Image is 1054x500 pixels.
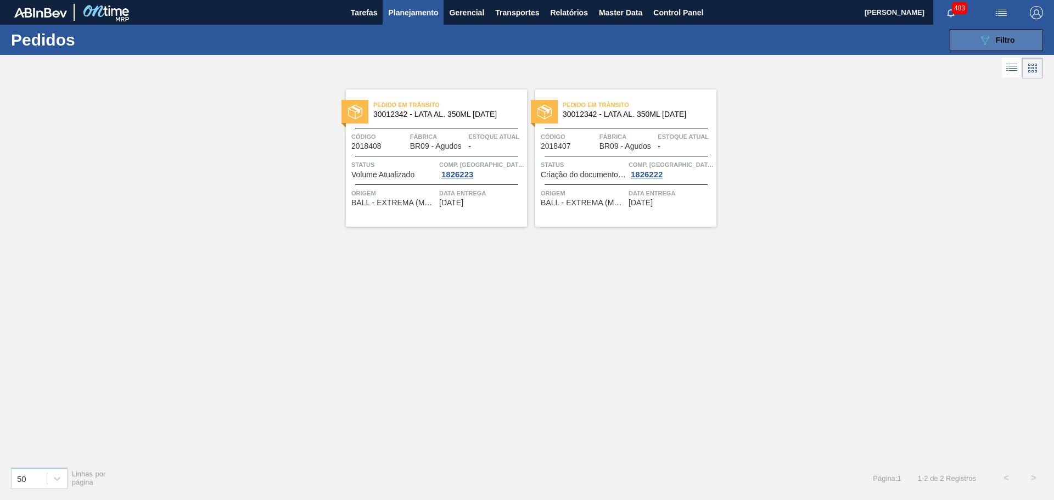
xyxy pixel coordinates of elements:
[72,470,106,486] span: Linhas por página
[563,110,708,119] span: 30012342 - LATA AL. 350ML BC 429
[351,142,382,150] span: 2018408
[629,159,714,170] span: Comp. Carga
[599,142,651,150] span: BR09 - Agudos
[541,199,626,207] span: BALL - EXTREMA (MG) 24
[996,36,1015,44] span: Filtro
[541,142,571,150] span: 2018407
[373,99,527,110] span: Pedido em Trânsito
[373,110,518,119] span: 30012342 - LATA AL. 350ML BC 429
[351,188,436,199] span: Origem
[449,6,484,19] span: Gerencial
[468,131,524,142] span: Estoque atual
[410,142,462,150] span: BR09 - Agudos
[1022,58,1043,78] div: Visão em Cards
[351,199,436,207] span: BALL - EXTREMA (MG) 24
[410,131,466,142] span: Fábrica
[351,171,414,179] span: Volume Atualizado
[541,188,626,199] span: Origem
[629,199,653,207] span: 12/09/2025
[541,131,597,142] span: Código
[658,142,660,150] span: -
[629,170,665,179] div: 1826222
[541,159,626,170] span: Status
[653,6,703,19] span: Control Panel
[17,474,26,483] div: 50
[993,464,1020,492] button: <
[439,199,463,207] span: 12/09/2025
[351,159,436,170] span: Status
[550,6,587,19] span: Relatórios
[351,131,407,142] span: Código
[1002,58,1022,78] div: Visão em Lista
[918,474,976,482] span: 1 - 2 de 2 Registros
[933,5,968,20] button: Notificações
[11,33,175,46] h1: Pedidos
[527,89,716,227] a: statusPedido em Trânsito30012342 - LATA AL. 350ML [DATE]Código2018407FábricaBR09 - AgudosEstoque ...
[995,6,1008,19] img: userActions
[439,170,475,179] div: 1826223
[351,6,378,19] span: Tarefas
[537,105,552,119] img: status
[439,159,524,170] span: Comp. Carga
[495,6,539,19] span: Transportes
[541,171,626,179] span: Criação do documento VIM
[348,105,362,119] img: status
[388,6,438,19] span: Planejamento
[439,188,524,199] span: Data entrega
[1020,464,1047,492] button: >
[952,2,967,14] span: 483
[950,29,1043,51] button: Filtro
[563,99,716,110] span: Pedido em Trânsito
[468,142,471,150] span: -
[599,6,642,19] span: Master Data
[338,89,527,227] a: statusPedido em Trânsito30012342 - LATA AL. 350ML [DATE]Código2018408FábricaBR09 - AgudosEstoque ...
[14,8,67,18] img: TNhmsLtSVTkK8tSr43FrP2fwEKptu5GPRR3wAAAABJRU5ErkJggg==
[629,159,714,179] a: Comp. [GEOGRAPHIC_DATA]1826222
[658,131,714,142] span: Estoque atual
[599,131,655,142] span: Fábrica
[873,474,901,482] span: Página : 1
[439,159,524,179] a: Comp. [GEOGRAPHIC_DATA]1826223
[1030,6,1043,19] img: Logout
[629,188,714,199] span: Data entrega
